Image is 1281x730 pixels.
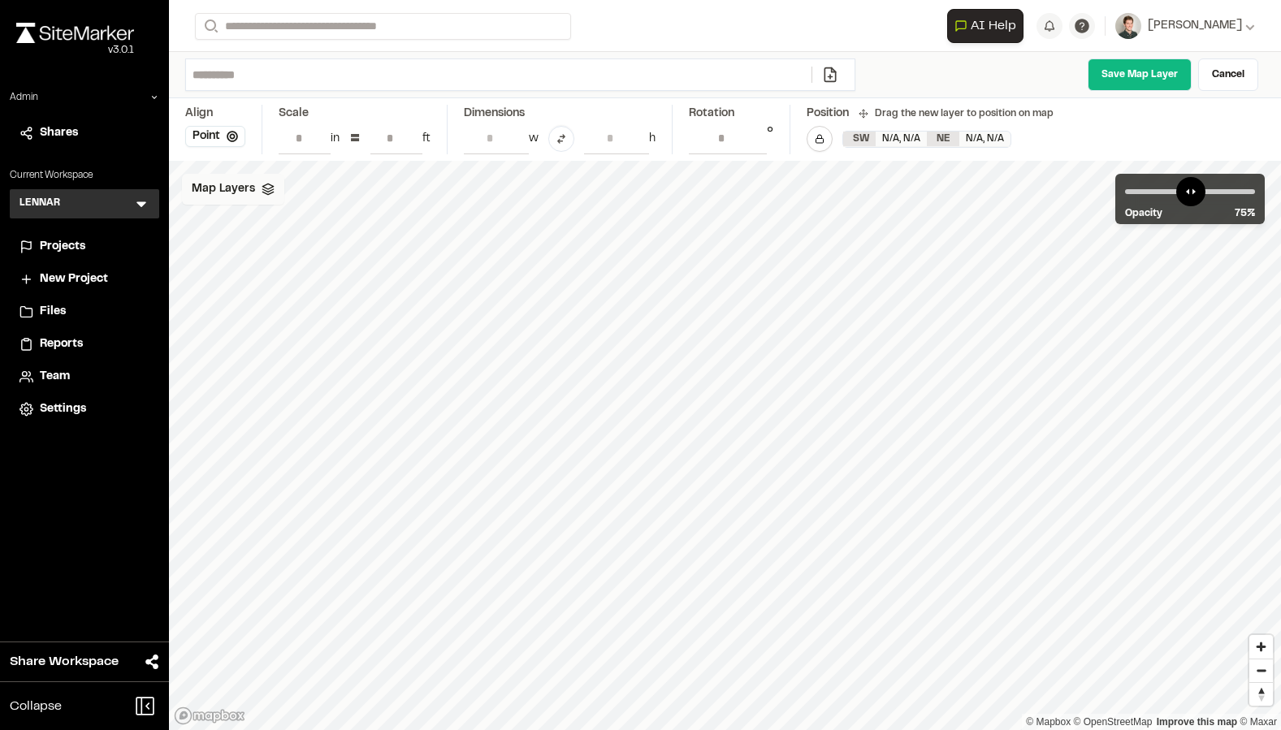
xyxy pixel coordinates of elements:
[1125,206,1162,221] span: Opacity
[1088,58,1192,91] a: Save Map Layer
[927,132,959,146] div: NE
[331,130,340,148] div: in
[876,132,927,146] div: N/A , N/A
[19,238,149,256] a: Projects
[19,400,149,418] a: Settings
[1198,58,1258,91] a: Cancel
[843,132,876,146] div: SW
[174,706,245,725] a: Mapbox logo
[689,105,773,123] div: Rotation
[19,335,149,353] a: Reports
[40,368,70,386] span: Team
[1115,13,1141,39] img: User
[16,23,134,43] img: rebrand.png
[1249,682,1273,706] button: Reset bearing to north
[947,9,1030,43] div: Open AI Assistant
[40,400,86,418] span: Settings
[807,105,849,123] div: Position
[10,168,159,183] p: Current Workspace
[40,335,83,353] span: Reports
[19,270,149,288] a: New Project
[529,130,539,148] div: w
[859,106,1054,121] div: Drag the new layer to position on map
[185,105,245,123] div: Align
[16,43,134,58] div: Oh geez...please don't...
[1148,17,1242,35] span: [PERSON_NAME]
[19,303,149,321] a: Files
[959,132,1011,146] div: N/A , N/A
[947,9,1024,43] button: Open AI Assistant
[1235,206,1255,221] span: 75 %
[10,652,119,672] span: Share Workspace
[19,368,149,386] a: Team
[807,126,833,152] button: Lock Map Layer Position
[1074,716,1153,728] a: OpenStreetMap
[19,124,149,142] a: Shares
[10,90,38,105] p: Admin
[1115,13,1255,39] button: [PERSON_NAME]
[1249,659,1273,682] button: Zoom out
[40,124,78,142] span: Shares
[10,697,62,716] span: Collapse
[40,270,108,288] span: New Project
[1157,716,1237,728] a: Map feedback
[1240,716,1277,728] a: Maxar
[195,13,224,40] button: Search
[767,123,773,154] div: °
[40,238,85,256] span: Projects
[1249,683,1273,706] span: Reset bearing to north
[185,126,245,147] button: Point
[971,16,1016,36] span: AI Help
[349,126,361,152] div: =
[19,196,60,212] h3: LENNAR
[40,303,66,321] span: Files
[279,105,309,123] div: Scale
[422,130,431,148] div: ft
[1026,716,1071,728] a: Mapbox
[464,105,656,123] div: Dimensions
[169,161,1281,730] canvas: Map
[192,180,255,198] span: Map Layers
[649,130,656,148] div: h
[1249,635,1273,659] button: Zoom in
[811,67,848,83] a: Add/Change File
